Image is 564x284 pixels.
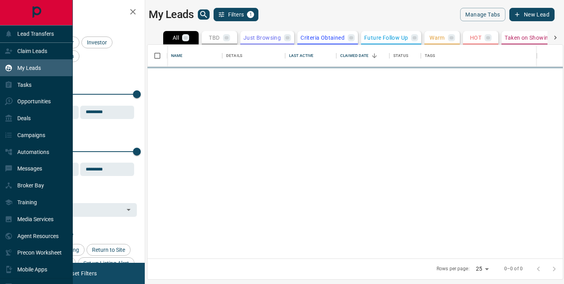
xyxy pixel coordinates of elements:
button: search button [198,9,210,20]
button: Sort [369,50,380,61]
div: Tags [421,45,537,67]
div: Status [393,45,408,67]
p: Warm [429,35,445,40]
div: Name [171,45,183,67]
h1: My Leads [149,8,194,21]
span: Return to Site [89,247,128,253]
span: Investor [84,39,110,46]
p: TBD [209,35,219,40]
p: Just Browsing [243,35,281,40]
div: Details [226,45,242,67]
button: Reset Filters [60,267,102,280]
p: HOT [470,35,481,40]
div: Investor [81,37,112,48]
p: Future Follow Up [364,35,408,40]
button: Filters1 [214,8,259,21]
p: 0–0 of 0 [504,266,523,272]
div: Tags [425,45,435,67]
p: Taken on Showings [505,35,555,40]
div: 25 [473,263,492,275]
p: All [173,35,179,40]
div: Claimed Date [336,45,389,67]
button: New Lead [509,8,555,21]
div: Set up Listing Alert [78,257,135,269]
div: Name [167,45,222,67]
h2: Filters [25,8,137,17]
p: Criteria Obtained [300,35,345,40]
button: Open [123,204,134,215]
button: Manage Tabs [460,8,505,21]
div: Return to Site [87,244,131,256]
div: Last Active [289,45,313,67]
span: 1 [248,12,253,17]
div: Status [389,45,421,67]
div: Claimed Date [340,45,369,67]
p: Rows per page: [437,266,470,272]
div: Details [222,45,285,67]
span: Set up Listing Alert [81,260,132,266]
div: Last Active [285,45,336,67]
